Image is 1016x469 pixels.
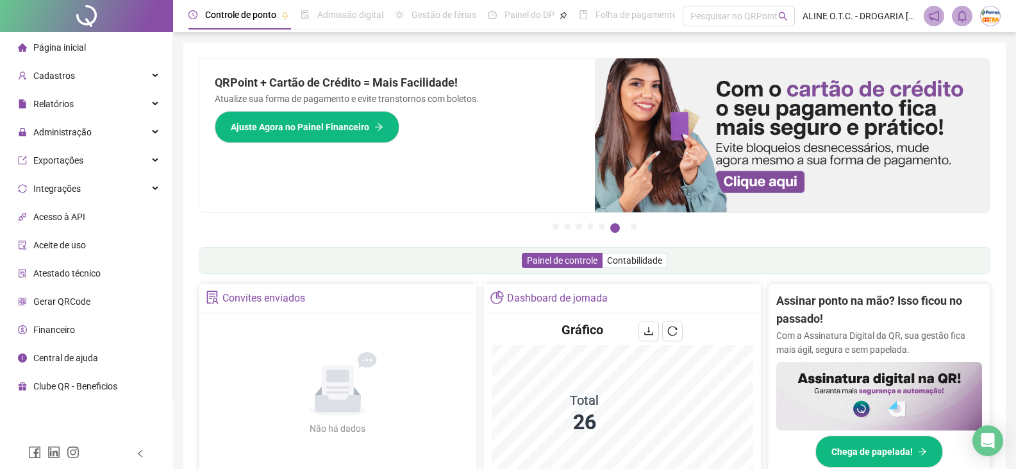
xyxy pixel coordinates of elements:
[776,328,982,357] p: Com a Assinatura Digital da QR, sua gestão fica mais ágil, segura e sem papelada.
[18,269,27,278] span: solution
[560,12,567,19] span: pushpin
[490,291,504,304] span: pie-chart
[527,255,597,266] span: Painel de controle
[667,326,678,336] span: reload
[206,291,219,304] span: solution
[33,71,75,81] span: Cadastros
[33,42,86,53] span: Página inicial
[610,223,620,233] button: 6
[956,10,968,22] span: bell
[279,422,397,436] div: Não há dados
[205,10,276,20] span: Controle de ponto
[412,10,476,20] span: Gestão de férias
[631,223,637,230] button: 7
[488,10,497,19] span: dashboard
[18,71,27,80] span: user-add
[553,223,559,230] button: 1
[18,184,27,193] span: sync
[18,297,27,306] span: qrcode
[18,43,27,52] span: home
[33,353,98,363] span: Central de ajuda
[562,321,603,339] h4: Gráfico
[504,10,554,20] span: Painel do DP
[231,120,369,134] span: Ajuste Agora no Painel Financeiro
[281,12,289,19] span: pushpin
[18,382,27,391] span: gift
[776,292,982,328] h2: Assinar ponto na mão? Isso ficou no passado!
[815,436,943,468] button: Chega de papelada!
[33,325,75,335] span: Financeiro
[599,223,605,230] button: 5
[215,111,399,143] button: Ajuste Agora no Painel Financeiro
[301,10,310,19] span: file-done
[33,268,101,278] span: Atestado técnico
[587,223,594,230] button: 4
[33,155,83,166] span: Exportações
[579,10,588,19] span: book
[18,99,27,108] span: file
[67,446,79,459] span: instagram
[803,9,916,23] span: ALINE O.T.C. - DROGARIA [GEOGRAPHIC_DATA]
[18,325,27,334] span: dollar
[33,127,92,137] span: Administração
[607,255,662,266] span: Contabilidade
[564,223,570,230] button: 2
[33,296,90,307] span: Gerar QRCode
[576,223,582,230] button: 3
[831,445,913,459] span: Chega de papelada!
[33,240,86,250] span: Aceite de uso
[188,10,197,19] span: clock-circle
[595,58,990,212] img: banner%2F75947b42-3b94-469c-a360-407c2d3115d7.png
[644,326,654,336] span: download
[776,362,982,431] img: banner%2F02c71560-61a6-44d4-94b9-c8ab97240462.png
[317,10,383,20] span: Admissão digital
[981,6,1000,26] img: 66417
[222,287,305,309] div: Convites enviados
[18,241,27,250] span: audit
[33,183,81,194] span: Integrações
[33,212,85,222] span: Acesso à API
[395,10,404,19] span: sun
[215,92,579,106] p: Atualize sua forma de pagamento e evite transtornos com boletos.
[972,425,1003,456] div: Open Intercom Messenger
[33,381,117,391] span: Clube QR - Beneficios
[18,212,27,221] span: api
[18,354,27,362] span: info-circle
[18,156,27,165] span: export
[215,74,579,92] h2: QRPoint + Cartão de Crédito = Mais Facilidade!
[507,287,608,309] div: Dashboard de jornada
[918,447,927,456] span: arrow-right
[778,12,788,21] span: search
[18,128,27,137] span: lock
[33,99,74,109] span: Relatórios
[928,10,940,22] span: notification
[374,123,383,132] span: arrow-right
[28,446,41,459] span: facebook
[136,449,145,458] span: left
[595,10,678,20] span: Folha de pagamento
[47,446,60,459] span: linkedin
